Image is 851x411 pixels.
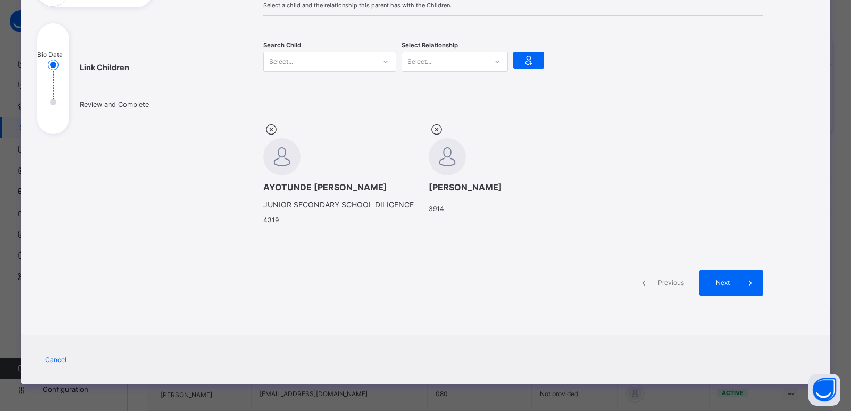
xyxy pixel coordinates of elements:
span: Next [707,278,738,288]
span: JUNIOR SECONDARY SCHOOL DILIGENCE [263,200,414,209]
span: Select a child and the relationship this parent has with the Children. [263,1,763,10]
div: Select... [269,52,293,72]
span: 3914 [429,205,444,213]
span: [PERSON_NAME] [429,181,589,194]
img: default.svg [429,138,466,175]
img: default.svg [263,138,301,175]
span: Cancel [45,355,66,365]
span: Bio Data [37,51,63,58]
span: Previous [656,278,686,288]
div: Select... [407,52,431,72]
span: Select Relationship [402,41,458,50]
button: Open asap [808,374,840,406]
span: 4319 [263,216,279,224]
span: AYOTUNDE [PERSON_NAME] [263,181,423,194]
span: Search Child [263,41,301,50]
